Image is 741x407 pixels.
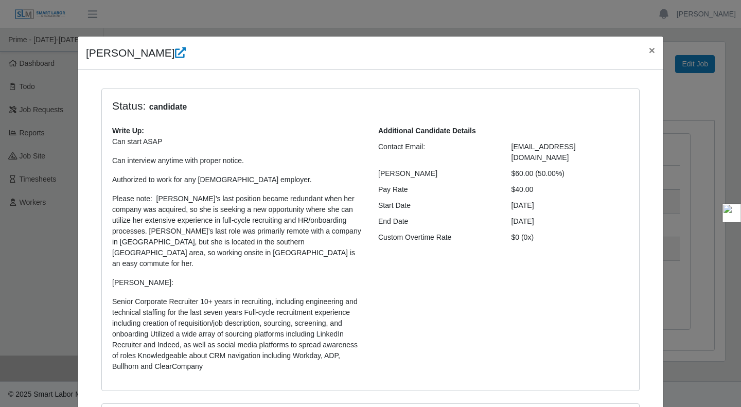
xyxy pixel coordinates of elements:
span: [DATE] [511,217,534,225]
div: [DATE] [504,200,637,211]
div: Custom Overtime Rate [370,232,504,243]
div: Pay Rate [370,184,504,195]
h4: [PERSON_NAME] [86,45,186,61]
div: Contact Email: [370,141,504,163]
div: End Date [370,216,504,227]
div: $60.00 (50.00%) [504,168,637,179]
img: toggle-logo.svg [722,204,741,222]
span: candidate [146,101,190,113]
p: Senior Corporate Recruiter 10+ years in recruiting, including engineering and technical staffing ... [112,136,363,372]
span: × [649,44,655,56]
b: Write Up: [112,127,144,135]
div: [PERSON_NAME] [370,168,504,179]
span: $0 (0x) [511,233,534,241]
button: Close [641,37,663,64]
p: Authorized to work for any [DEMOGRAPHIC_DATA] employer. [112,174,363,185]
p: Please note: [PERSON_NAME]’s last position became redundant when her company was acquired, so she... [112,193,363,269]
p: Can start ASAP [112,136,363,147]
div: $40.00 [504,184,637,195]
div: Start Date [370,200,504,211]
b: Additional Candidate Details [378,127,476,135]
h4: Status: [112,99,496,113]
p: Can interview anytime with proper notice. [112,155,363,166]
span: [EMAIL_ADDRESS][DOMAIN_NAME] [511,143,576,162]
p: [PERSON_NAME]: [112,277,363,288]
